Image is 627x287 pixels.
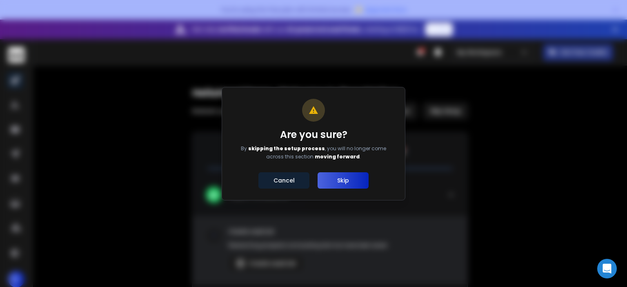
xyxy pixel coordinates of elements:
span: skipping the setup process [248,145,325,152]
p: By , you will no longer come across this section . [233,145,394,161]
button: Skip [318,172,369,189]
button: Cancel [258,172,309,189]
div: Open Intercom Messenger [597,259,617,278]
span: moving forward [315,153,360,160]
h1: Are you sure? [233,128,394,141]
